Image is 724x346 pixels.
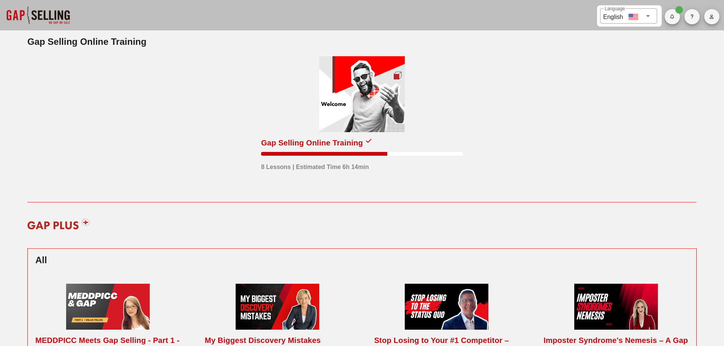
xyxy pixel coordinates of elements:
[22,212,95,235] img: gap-plus-logo-red.svg
[603,11,623,22] div: English
[600,8,657,24] div: LanguageEnglish
[261,159,369,172] div: 8 Lessons | Estimated Time 6h 14min
[261,137,363,149] div: Gap Selling Online Training
[35,253,689,267] h2: All
[675,6,683,14] span: Badge
[605,6,625,12] label: Language
[27,35,697,49] h2: Gap Selling Online Training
